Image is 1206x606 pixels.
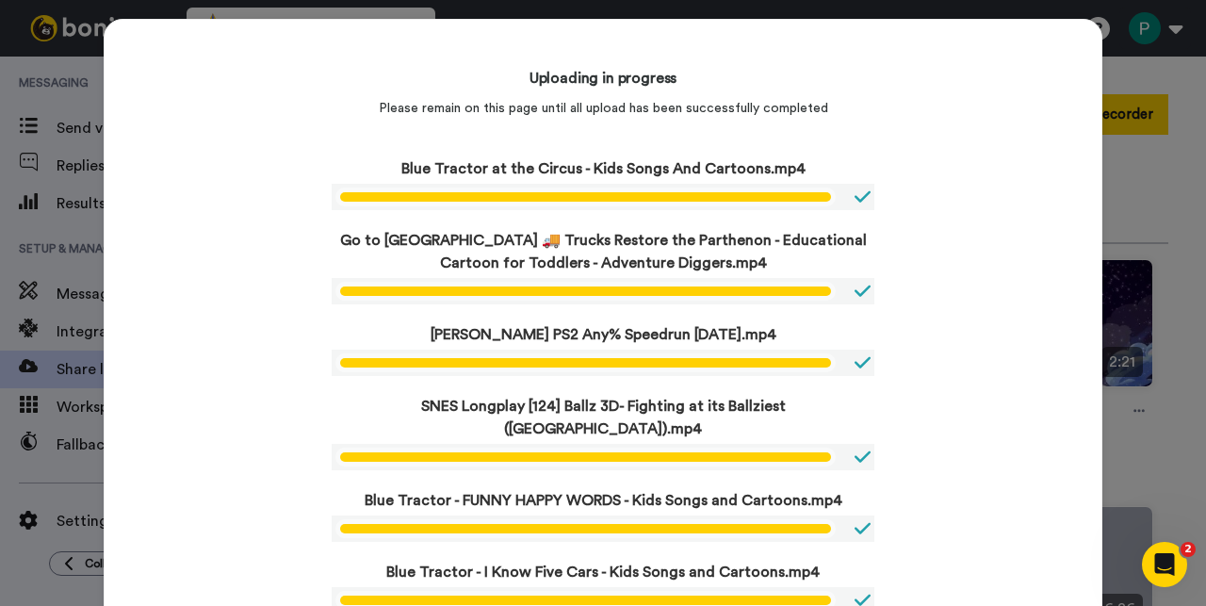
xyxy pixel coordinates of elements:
p: Please remain on this page until all upload has been successfully completed [379,99,828,118]
p: Go to [GEOGRAPHIC_DATA] 🚚 Trucks Restore the Parthenon - Educational Cartoon for Toddlers - Adven... [332,229,874,274]
p: Blue Tractor - FUNNY HAPPY WORDS - Kids Songs and Cartoons.mp4 [332,489,874,512]
span: 2 [1181,542,1196,557]
p: Blue Tractor - I Know Five Cars - Kids Songs and Cartoons.mp4 [332,561,874,583]
h4: Uploading in progress [530,67,677,90]
p: Blue Tractor at the Circus - Kids Songs And Cartoons.mp4 [332,157,874,180]
iframe: Intercom live chat [1142,542,1187,587]
p: SNES Longplay [124] Ballz 3D- Fighting at its Ballziest ([GEOGRAPHIC_DATA]).mp4 [332,395,874,440]
p: [PERSON_NAME] PS2 Any% Speedrun [DATE].mp4 [332,323,874,346]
